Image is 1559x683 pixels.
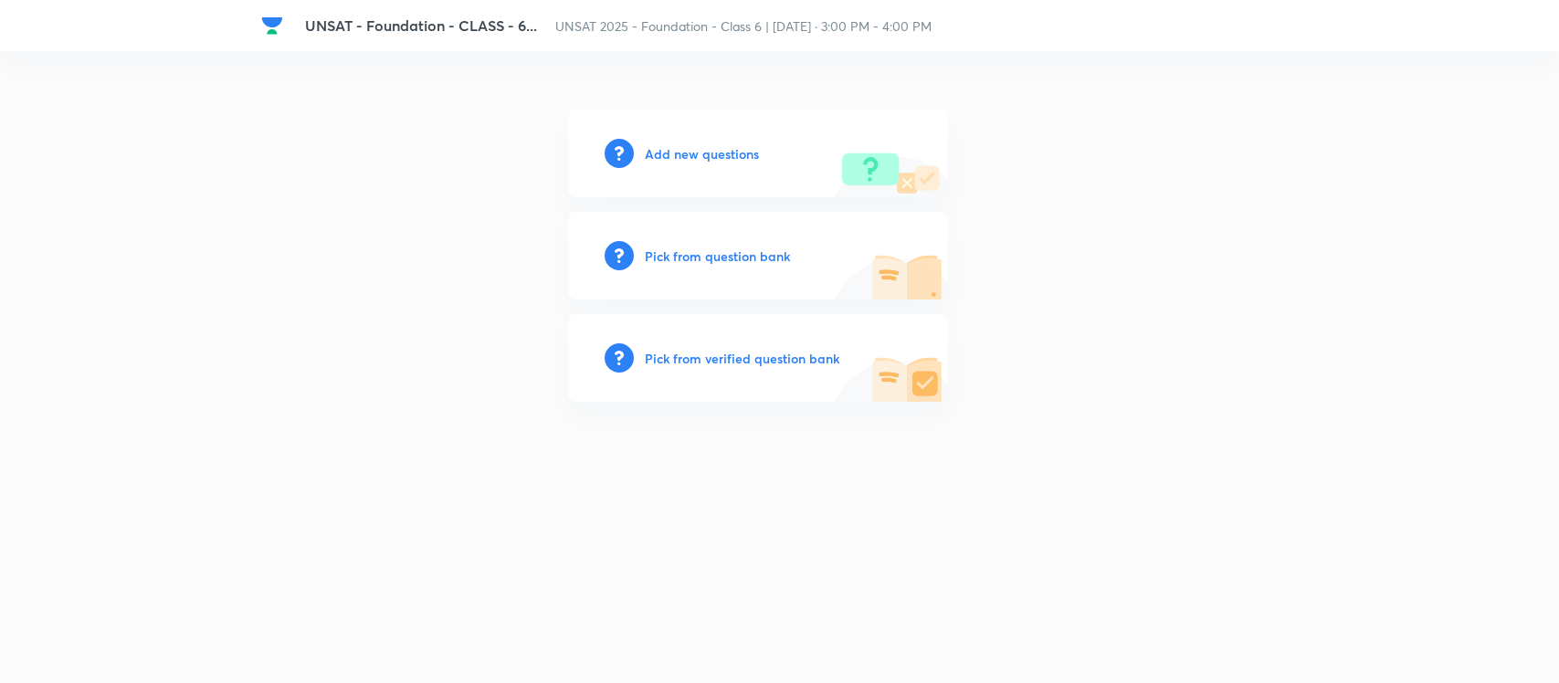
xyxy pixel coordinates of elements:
[645,349,839,368] h6: Pick from verified question bank
[261,15,290,37] a: Company Logo
[305,16,537,35] span: UNSAT - Foundation - CLASS - 6...
[555,17,932,35] span: UNSAT 2025 - Foundation - Class 6 | [DATE] · 3:00 PM - 4:00 PM
[645,247,790,266] h6: Pick from question bank
[645,144,759,163] h6: Add new questions
[261,15,283,37] img: Company Logo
